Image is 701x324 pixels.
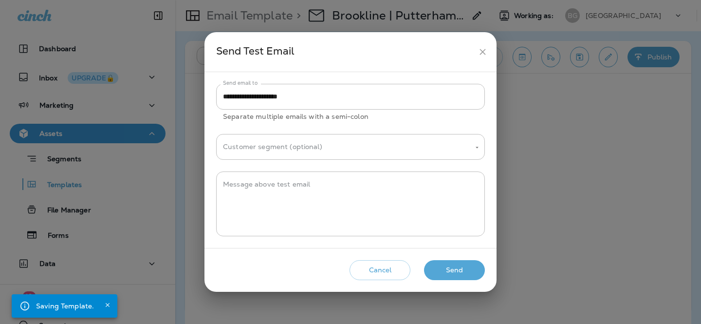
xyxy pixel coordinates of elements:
button: Send [424,260,485,280]
button: Close [102,299,113,311]
button: close [474,43,492,61]
button: Cancel [350,260,410,280]
div: Send Test Email [216,43,474,61]
button: Open [473,143,481,152]
label: Send email to [223,79,258,87]
div: Saving Template. [36,297,94,315]
p: Separate multiple emails with a semi-colon [223,111,478,122]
